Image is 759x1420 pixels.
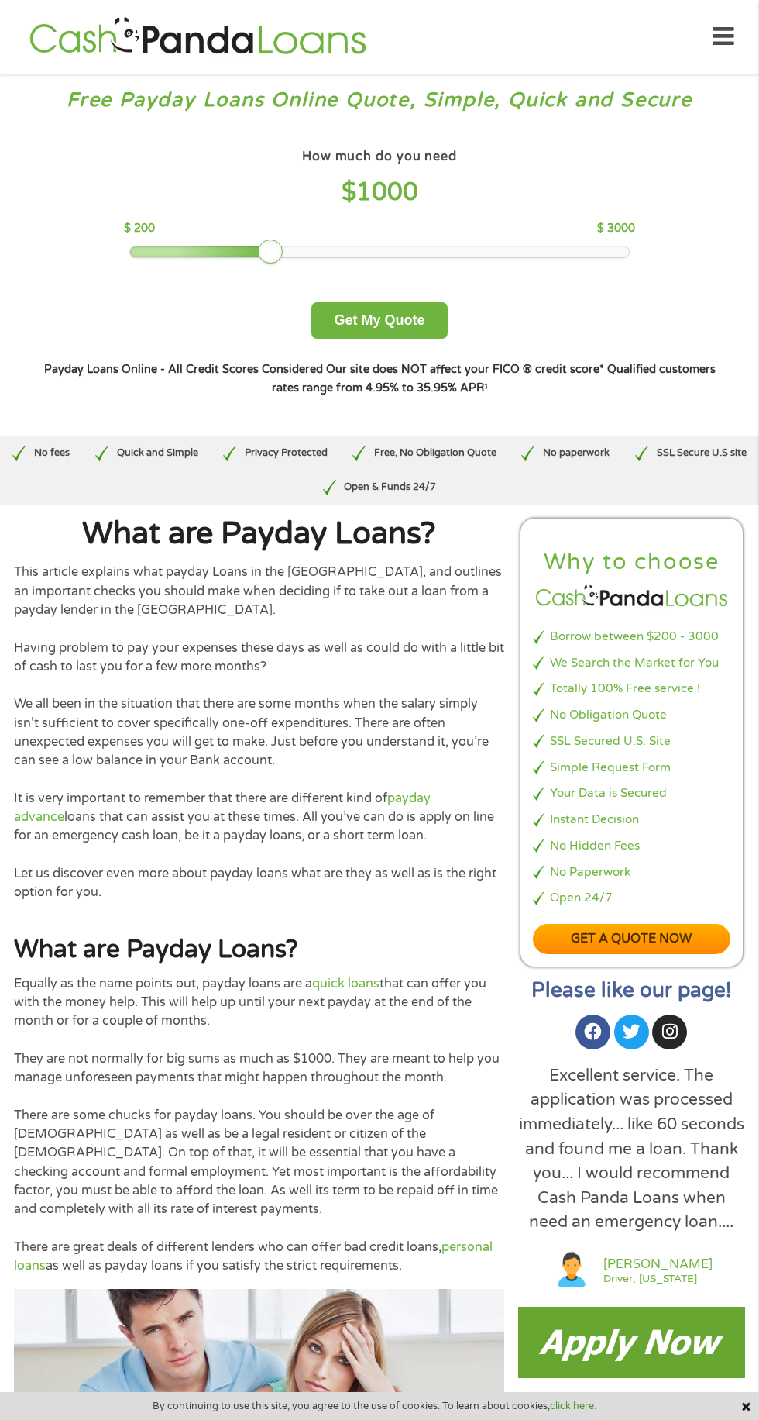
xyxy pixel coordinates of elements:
li: SSL Secured U.S. Site [533,732,730,750]
img: Payday loans now [518,1307,745,1377]
a: [PERSON_NAME] [603,1255,713,1274]
p: No paperwork [543,446,610,460]
p: $ 200 [124,220,155,237]
a: click here. [550,1400,596,1412]
h4: $ [124,177,634,209]
p: Free, No Obligation Quote [374,446,496,460]
h1: What are Payday Loans? [14,519,504,550]
p: $ 3000 [597,220,635,237]
span: By continuing to use this site, you agree to the use of cookies. To learn about cookies, [153,1401,596,1411]
h2: What are Payday Loans? [14,934,504,966]
strong: Our site does NOT affect your FICO ® credit score* [326,363,604,376]
p: We all been in the situation that there are some months when the salary simply isn’t sufficient t... [14,694,504,770]
p: They are not normally for big sums as much as $1000. They are meant to help you manage unforeseen... [14,1049,504,1087]
p: Open & Funds 24/7 [344,480,436,495]
p: SSL Secure U.S site [657,446,747,460]
img: GetLoanNow Logo [25,15,370,59]
a: Driver, [US_STATE] [603,1274,713,1284]
li: No Paperwork [533,863,730,881]
div: Excellent service. The application was processed immediately... like 60 seconds and found me a lo... [518,1063,745,1235]
button: Get My Quote [311,302,447,339]
p: Let us discover even more about payday loans what are they as well as is the right option for you. [14,864,504,902]
p: There are great deals of different lenders who can offer bad credit loans, as well as payday loan... [14,1238,504,1276]
li: Simple Request Form [533,759,730,777]
p: There are some chucks for payday loans. You should be over the age of [DEMOGRAPHIC_DATA] as well ... [14,1106,504,1219]
h2: Why to choose [533,548,730,577]
a: quick loans [312,976,379,991]
span: 1000 [356,177,418,207]
li: We Search the Market for You [533,654,730,672]
strong: Qualified customers rates range from 4.95% to 35.95% APR¹ [272,363,716,395]
li: Open 24/7 [533,889,730,907]
li: Totally 100% Free service ! [533,680,730,698]
li: Your Data is Secured [533,784,730,802]
li: No Obligation Quote [533,706,730,724]
p: No fees [34,446,70,460]
p: Equally as the name points out, payday loans are a that can offer you with the money help. This w... [14,974,504,1031]
p: This article explains what payday Loans in the [GEOGRAPHIC_DATA], and outlines an important check... [14,563,504,619]
li: Instant Decision [533,811,730,829]
p: Privacy Protected [245,446,328,460]
strong: Payday Loans Online - All Credit Scores Considered [44,363,323,376]
p: Quick and Simple [117,446,198,460]
h2: Please like our page!​ [518,981,745,1001]
h3: Free Payday Loans Online Quote, Simple, Quick and Secure [14,88,745,113]
h4: How much do you need [302,149,457,165]
p: Having problem to pay your expenses these days as well as could do with a little bit of cash to l... [14,639,504,677]
a: Get a quote now [533,924,730,954]
p: It is very important to remember that there are different kind of loans that can assist you at th... [14,789,504,846]
li: Borrow between $200 - 3000 [533,628,730,646]
li: No Hidden Fees [533,837,730,855]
